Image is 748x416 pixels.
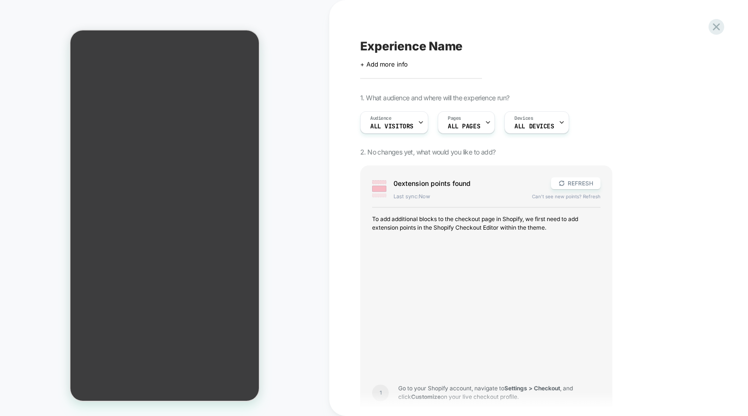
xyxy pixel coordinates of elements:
[394,193,522,200] span: Last sync: Now
[448,123,480,130] span: ALL PAGES
[394,179,541,187] span: found
[360,94,509,102] span: 1. What audience and where will the experience run?
[370,115,392,122] span: Audience
[360,39,463,53] span: Experience Name
[514,115,533,122] span: Devices
[448,115,461,122] span: Pages
[551,177,600,189] button: REFRESH
[514,123,554,130] span: ALL DEVICES
[411,393,441,400] b: Customize
[372,385,389,401] span: 1
[398,384,600,401] span: Go to your Shopify account, navigate to , and click on your live checkout profile.
[372,215,600,232] span: To add additional blocks to the checkout page in Shopify, we first need to add extension points i...
[394,179,451,187] span: 0 extension point s
[370,123,413,130] span: All Visitors
[360,148,495,156] span: 2. No changes yet, what would you like to add?
[504,385,560,392] b: Settings > Checkout
[360,60,408,68] span: + Add more info
[532,193,600,199] span: Can't see new points? Refresh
